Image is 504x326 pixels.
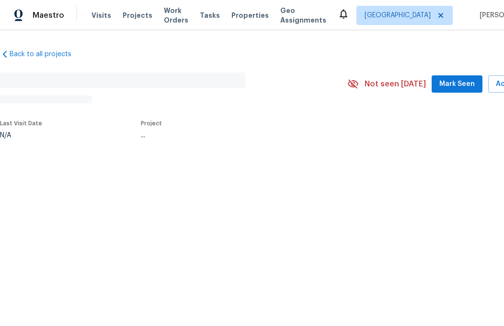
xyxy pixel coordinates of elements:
span: Projects [123,11,152,20]
span: Maestro [33,11,64,20]
span: Properties [231,11,269,20]
span: [GEOGRAPHIC_DATA] [365,11,431,20]
span: Project [141,121,162,126]
span: Visits [92,11,111,20]
span: Geo Assignments [280,6,326,25]
span: Tasks [200,12,220,19]
span: Mark Seen [439,78,475,90]
button: Mark Seen [432,75,482,93]
div: ... [141,132,325,139]
span: Not seen [DATE] [365,79,426,89]
span: Work Orders [164,6,188,25]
